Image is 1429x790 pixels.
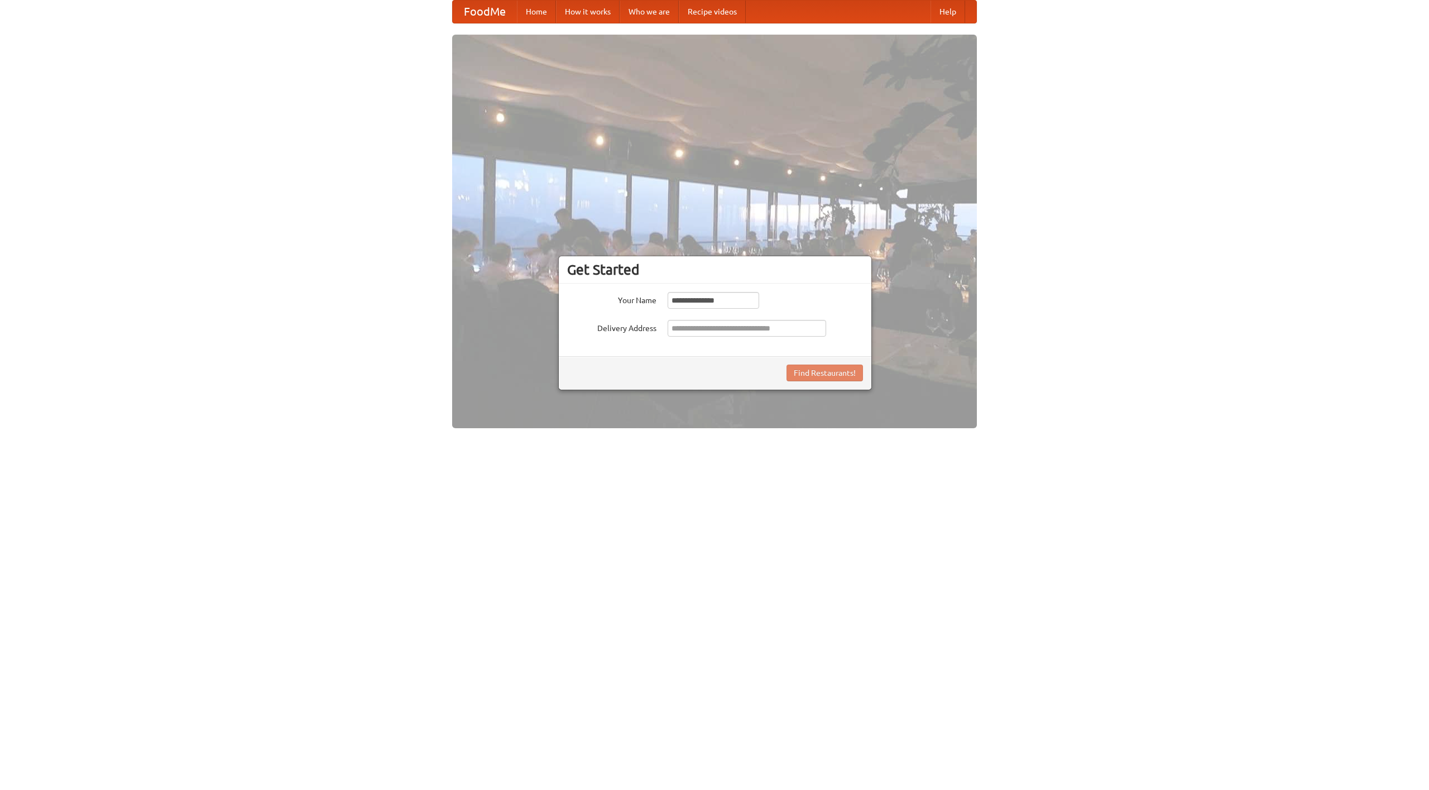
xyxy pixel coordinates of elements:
a: FoodMe [453,1,517,23]
label: Your Name [567,292,656,306]
h3: Get Started [567,261,863,278]
a: How it works [556,1,620,23]
a: Help [931,1,965,23]
a: Who we are [620,1,679,23]
button: Find Restaurants! [787,365,863,381]
label: Delivery Address [567,320,656,334]
a: Home [517,1,556,23]
a: Recipe videos [679,1,746,23]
